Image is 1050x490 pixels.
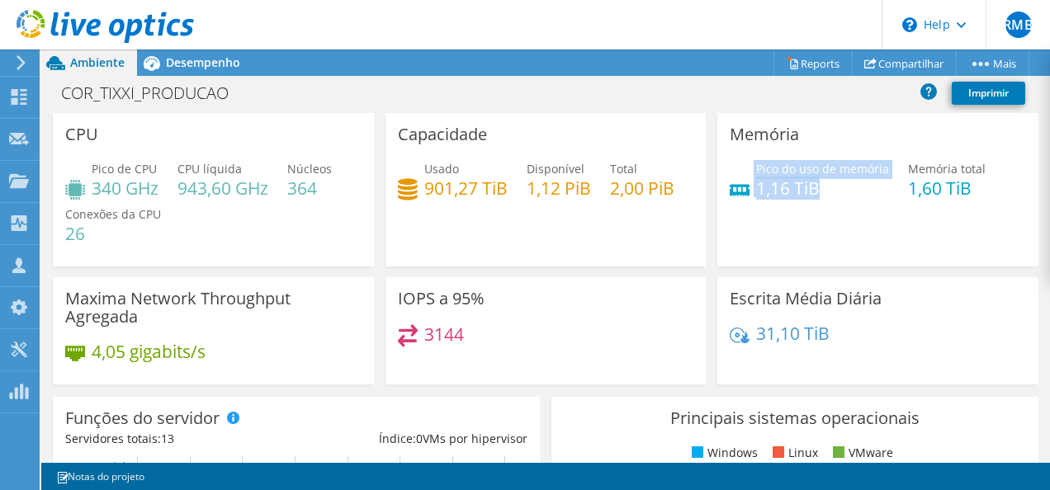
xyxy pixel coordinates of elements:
span: Memória total [908,161,986,177]
h4: 26 [65,224,161,243]
li: VMware [829,444,893,462]
h4: 364 [287,179,332,197]
h3: Memória [730,125,799,144]
h3: Escrita Média Diária [730,290,882,308]
a: Notas do projeto [45,466,156,487]
li: Linux [769,444,818,462]
span: Ambiente [70,54,125,70]
svg: \n [902,17,917,32]
h4: 4,05 gigabits/s [92,342,206,360]
span: Conexões da CPU [65,206,161,222]
span: Total [610,161,637,177]
span: Disponível [527,161,584,177]
h4: 1,12 PiB [527,179,591,197]
h4: 901,27 TiB [424,179,508,197]
span: CPU líquida [177,161,242,177]
a: Imprimir [952,82,1025,105]
h4: 2,00 PiB [610,179,674,197]
h4: 943,60 GHz [177,179,268,197]
h3: IOPS a 95% [398,290,485,308]
span: Pico de CPU [92,161,157,177]
li: Windows [688,444,758,462]
h4: 1,16 TiB [756,179,889,197]
span: Usado [424,161,459,177]
h1: COR_TIXXI_PRODUCAO [54,84,254,102]
h3: CPU [65,125,98,144]
span: 0 [416,431,423,446]
h4: 31,10 TiB [756,324,830,342]
h3: Maxima Network Throughput Agregada [65,290,362,326]
div: Índice: VMs por hipervisor [296,430,527,448]
span: RMB [1005,12,1032,38]
span: Núcleos [287,161,332,177]
h3: Funções do servidor [65,409,220,427]
h4: 340 GHz [92,179,158,197]
span: Pico do uso de memória [756,161,889,177]
h3: Principais sistemas operacionais [564,409,1026,427]
h4: 1,60 TiB [908,179,986,197]
h4: 3144 [424,325,464,343]
h3: Capacidade [398,125,487,144]
div: Servidores totais: [65,430,296,448]
a: Reports [773,50,853,76]
text: VM convidada [70,460,130,472]
a: Mais [956,50,1029,76]
span: 13 [161,431,174,446]
span: Desempenho [166,54,240,70]
a: Compartilhar [852,50,957,76]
